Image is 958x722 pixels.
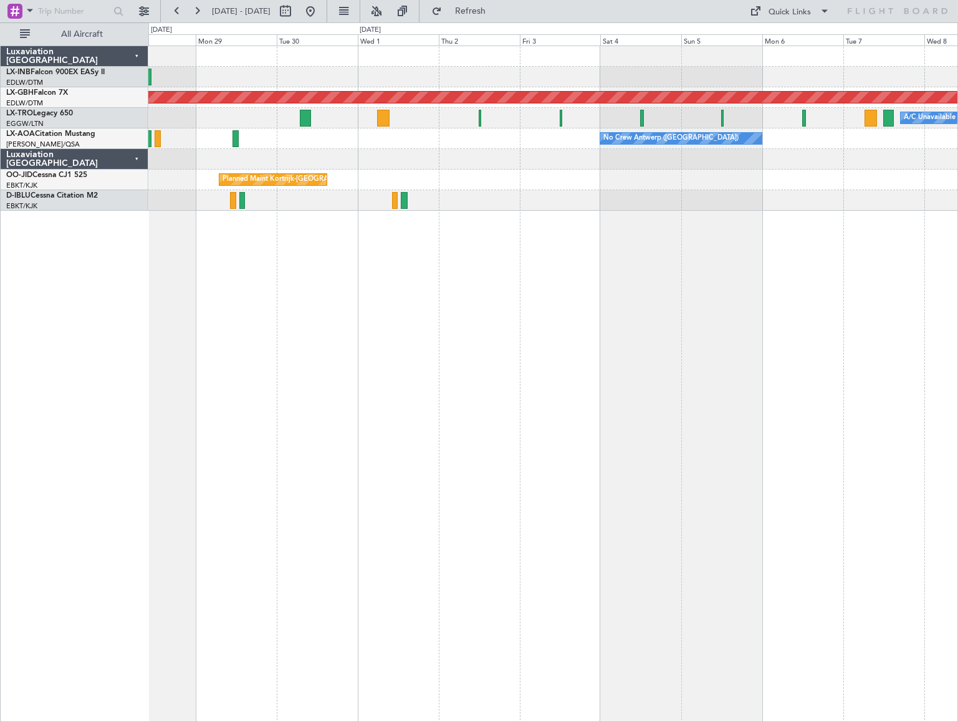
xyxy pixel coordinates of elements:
span: D-IBLU [6,192,31,200]
div: Fri 3 [520,34,601,46]
div: Sat 4 [600,34,681,46]
button: All Aircraft [14,24,135,44]
input: Trip Number [38,2,110,21]
a: EDLW/DTM [6,78,43,87]
span: LX-GBH [6,89,34,97]
div: Mon 29 [196,34,277,46]
div: Wed 1 [358,34,439,46]
div: [DATE] [360,25,381,36]
div: [DATE] [151,25,172,36]
button: Quick Links [744,1,836,21]
a: LX-GBHFalcon 7X [6,89,68,97]
span: [DATE] - [DATE] [212,6,271,17]
span: Refresh [444,7,497,16]
a: LX-AOACitation Mustang [6,130,95,138]
a: EGGW/LTN [6,119,44,128]
a: EBKT/KJK [6,201,37,211]
div: Sun 5 [681,34,762,46]
span: LX-INB [6,69,31,76]
a: LX-TROLegacy 650 [6,110,73,117]
div: Mon 6 [762,34,843,46]
button: Refresh [426,1,501,21]
span: OO-JID [6,171,32,179]
a: D-IBLUCessna Citation M2 [6,192,98,200]
span: LX-AOA [6,130,35,138]
div: Quick Links [769,6,811,19]
span: LX-TRO [6,110,33,117]
div: A/C Unavailable [904,108,956,127]
a: EDLW/DTM [6,99,43,108]
a: OO-JIDCessna CJ1 525 [6,171,87,179]
div: Sun 28 [115,34,196,46]
span: All Aircraft [32,30,132,39]
a: EBKT/KJK [6,181,37,190]
a: LX-INBFalcon 900EX EASy II [6,69,105,76]
div: Tue 30 [277,34,358,46]
div: Tue 7 [843,34,924,46]
a: [PERSON_NAME]/QSA [6,140,80,149]
div: Thu 2 [439,34,520,46]
div: No Crew Antwerp ([GEOGRAPHIC_DATA]) [603,129,739,148]
div: Planned Maint Kortrijk-[GEOGRAPHIC_DATA] [223,170,368,189]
